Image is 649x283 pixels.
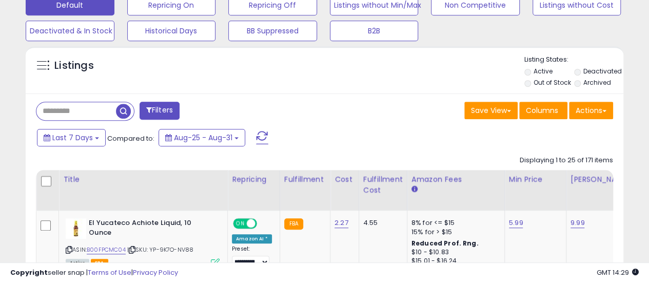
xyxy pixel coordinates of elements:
label: Deactivated [583,67,622,76]
a: Terms of Use [88,268,131,277]
span: ON [234,219,247,228]
label: Out of Stock [533,78,571,87]
div: Cost [335,174,355,185]
button: Filters [140,102,180,120]
button: Columns [519,102,567,119]
div: 15% for > $15 [411,228,497,237]
button: Last 7 Days [37,129,106,146]
span: Aug-25 - Aug-31 [174,133,232,143]
b: El Yucateco Achiote Liquid, 10 Ounce [89,218,213,240]
div: Displaying 1 to 25 of 171 items [520,156,613,165]
strong: Copyright [10,268,48,277]
a: B00FPCMC04 [87,246,126,254]
div: seller snap | | [10,268,178,278]
button: Save View [464,102,518,119]
div: Amazon Fees [411,174,500,185]
a: Privacy Policy [133,268,178,277]
div: Fulfillment Cost [363,174,403,196]
span: Compared to: [107,134,154,143]
div: [PERSON_NAME] [571,174,632,185]
div: Repricing [232,174,276,185]
button: Deactivated & In Stock [26,21,114,41]
div: Amazon AI * [232,234,272,243]
span: 2025-09-8 14:29 GMT [597,268,639,277]
span: Columns [526,105,558,116]
p: Listing States: [524,55,623,65]
label: Active [533,67,552,76]
a: 9.99 [571,218,585,228]
div: ASIN: [66,218,220,266]
div: 8% for <= $15 [411,218,497,228]
a: 5.99 [509,218,523,228]
label: Archived [583,78,611,87]
span: | SKU: YP-9K7O-NV88 [127,246,193,254]
div: Preset: [232,246,272,269]
img: 315JAWgRTzL._SL40_.jpg [66,218,86,239]
h5: Listings [54,59,94,73]
button: Historical Days [127,21,216,41]
small: FBA [284,218,303,230]
span: OFF [255,219,272,228]
button: BB Suppressed [228,21,317,41]
small: Amazon Fees. [411,185,418,194]
b: Reduced Prof. Rng. [411,239,479,248]
span: Last 7 Days [52,133,93,143]
button: B2B [330,21,419,41]
div: Fulfillment [284,174,326,185]
button: Actions [569,102,613,119]
div: Min Price [509,174,562,185]
div: 4.55 [363,218,399,228]
div: $10 - $10.83 [411,248,497,257]
a: 2.27 [335,218,348,228]
button: Aug-25 - Aug-31 [159,129,245,146]
div: Title [63,174,223,185]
